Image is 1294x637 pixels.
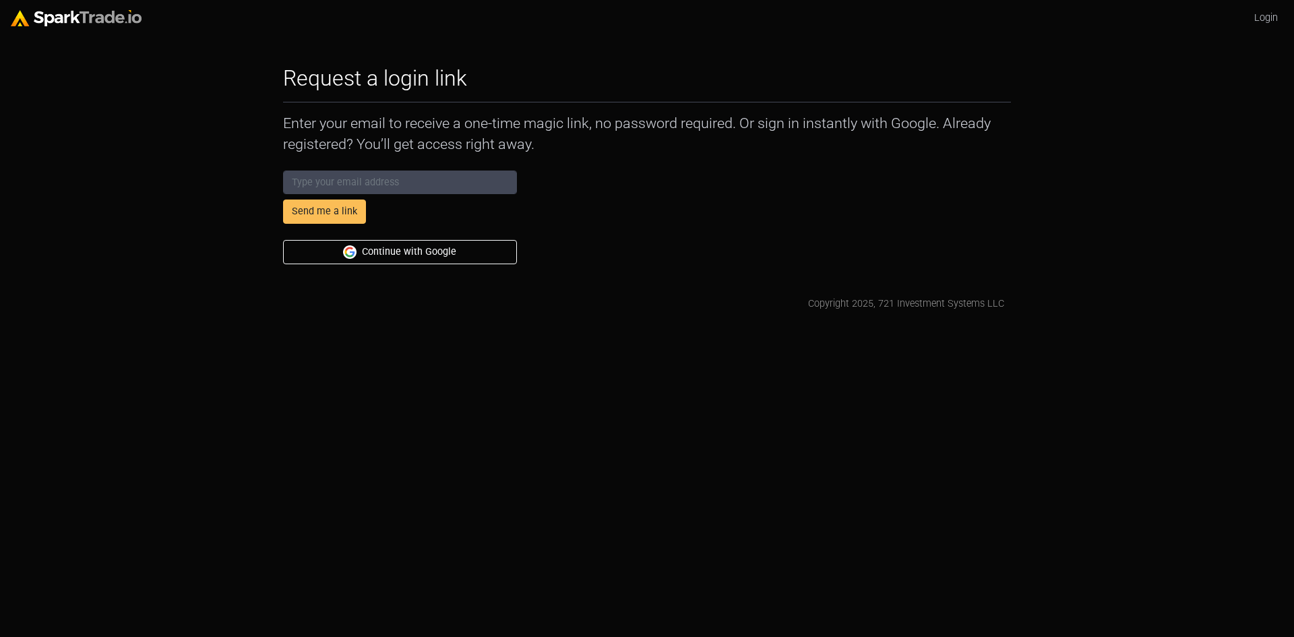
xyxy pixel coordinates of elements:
[808,297,1004,311] div: Copyright 2025, 721 Investment Systems LLC
[283,200,366,224] button: Send me a link
[343,245,357,259] img: Google
[1249,5,1283,31] a: Login
[11,10,142,26] img: sparktrade.png
[283,65,467,91] h2: Request a login link
[283,240,517,264] button: Continue with Google
[283,171,517,195] input: Type your email address
[283,113,1011,154] p: Enter your email to receive a one-time magic link, no password required. Or sign in instantly wit...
